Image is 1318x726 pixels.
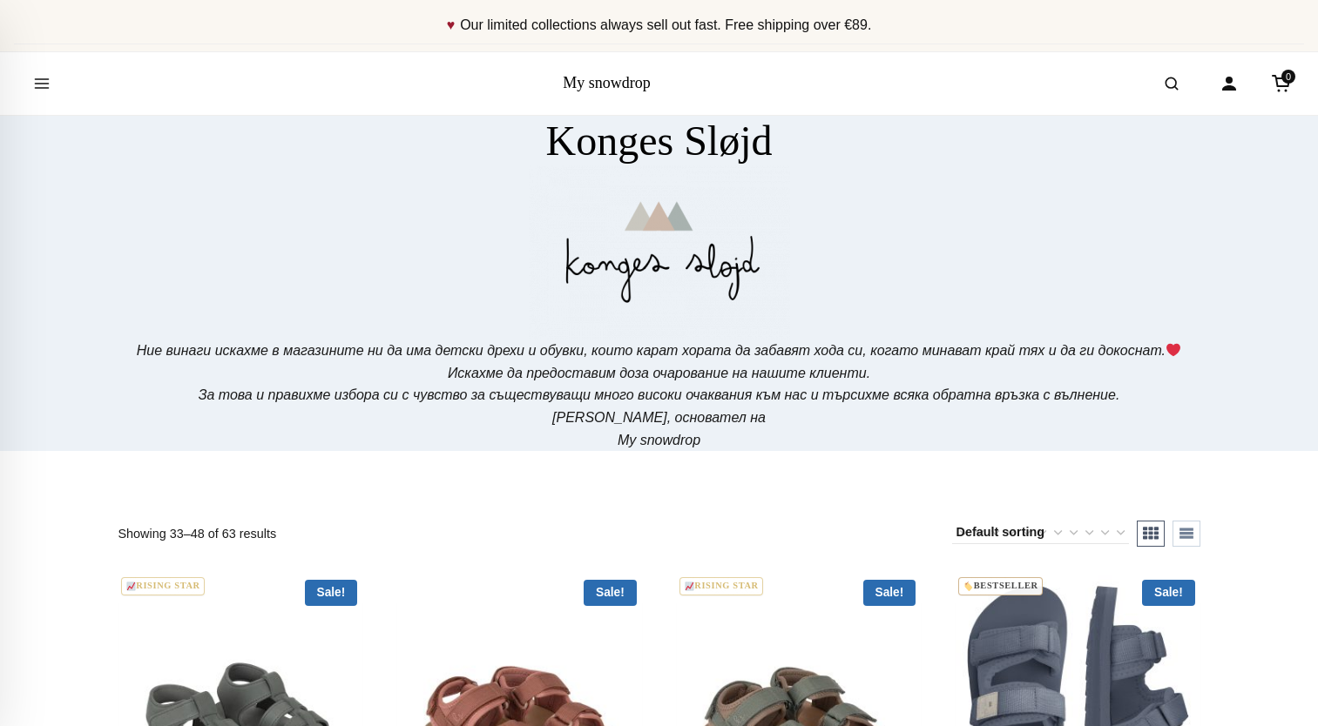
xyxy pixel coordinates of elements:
[137,343,1182,358] em: Ние винаги искахме в магазините ни да има детски дрехи и обувки, които карат хората да забавят хо...
[17,59,66,108] button: Open menu
[448,366,870,380] em: Искахме да предоставим доза очарование на нашите клиенти.
[305,580,357,606] span: Sale!
[1281,70,1295,84] span: 0
[460,17,871,32] span: Our limited collections always sell out fast. Free shipping over €89.
[14,7,1304,44] div: Announcement
[545,116,772,166] h1: Konges Sløjd
[1262,64,1301,103] a: Cart
[1166,343,1180,357] img: ❤️
[563,74,651,91] a: My snowdrop
[952,521,1129,544] select: Shop order
[447,17,456,32] span: ♥
[199,387,1120,402] em: За това и правихме избора си с чувство за съществуващи много високи очаквания към нас и търсихме ...
[584,580,636,606] span: Sale!
[552,410,766,425] em: [PERSON_NAME], основател на
[118,521,952,547] p: Showing 33–48 of 63 results
[863,580,916,606] span: Sale!
[618,433,700,447] em: My snowdrop
[1147,59,1196,108] button: Open search
[1142,580,1194,606] span: Sale!
[1210,64,1248,103] a: Account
